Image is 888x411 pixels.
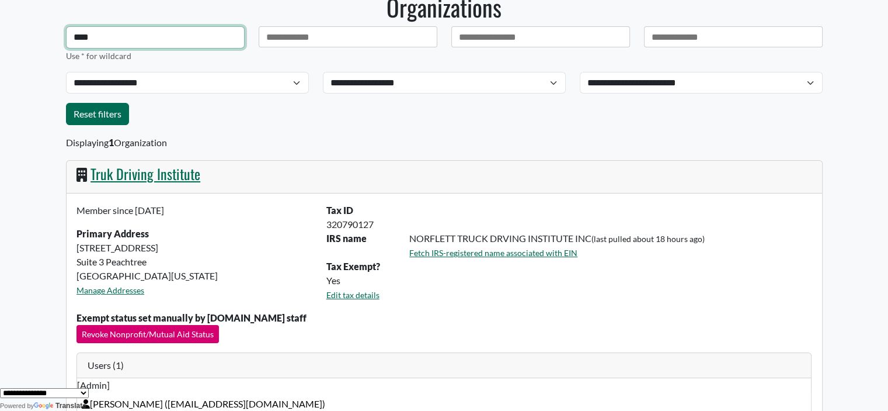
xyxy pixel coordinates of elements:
a: Manage Addresses [76,285,144,295]
strong: IRS name [326,233,367,244]
div: Yes [319,274,819,288]
div: Users (1) [77,353,811,378]
img: Google Translate [34,402,55,410]
a: Translate [34,402,86,410]
b: Exempt status set manually by [DOMAIN_NAME] staff [76,312,307,323]
strong: Primary Address [76,228,149,239]
span: [Admin] [77,378,811,392]
b: Tax Exempt? [326,261,380,272]
div: [STREET_ADDRESS] Suite 3 Peachtree [GEOGRAPHIC_DATA][US_STATE] [69,203,319,311]
div: NORFLETT TRUCK DRVING INSTITUTE INC [402,232,819,260]
a: Reset filters [66,103,129,125]
b: Tax ID [326,205,353,216]
a: Fetch IRS-registered name associated with EIN [409,248,577,258]
div: 320790127 [319,217,819,232]
a: Truk Driving Institute [90,163,200,184]
small: (last pulled about 18 hours ago) [591,234,705,244]
button: Revoke Nonprofit/Mutual Aid Status [76,325,219,343]
p: Member since [DATE] [76,203,312,217]
small: Use * for wildcard [66,51,131,61]
a: Edit tax details [326,290,379,300]
b: 1 [109,137,114,148]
